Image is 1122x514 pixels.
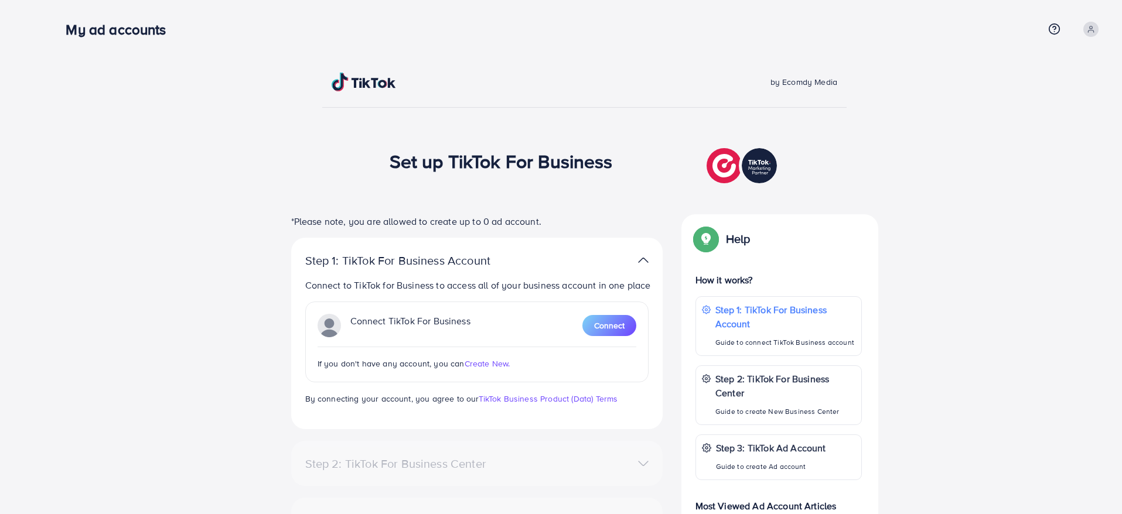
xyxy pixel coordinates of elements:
p: Step 1: TikTok For Business Account [715,303,855,331]
p: Step 3: TikTok Ad Account [716,441,826,455]
h3: My ad accounts [66,21,175,38]
img: TikTok partner [707,145,780,186]
p: Step 1: TikTok For Business Account [305,253,528,268]
p: How it works? [695,273,862,287]
p: Help [726,232,751,246]
span: If you don't have any account, you can [318,358,465,369]
img: TikTok partner [638,252,649,269]
button: Connect [582,315,636,336]
p: Guide to create New Business Center [715,405,855,419]
a: TikTok Business Product (Data) Terms [479,393,618,405]
p: Most Viewed Ad Account Articles [695,489,862,513]
p: By connecting your account, you agree to our [305,392,649,406]
p: Guide to create Ad account [716,460,826,474]
span: Create New. [465,358,510,369]
p: Step 2: TikTok For Business Center [715,372,855,400]
p: Connect TikTok For Business [350,314,470,337]
p: Guide to connect TikTok Business account [715,335,855,349]
img: TikTok partner [318,314,341,337]
span: Connect [594,320,625,331]
img: TikTok [332,73,396,91]
span: by Ecomdy Media [770,76,837,88]
img: Popup guide [695,228,717,249]
p: Connect to TikTok for Business to access all of your business account in one place [305,278,653,292]
p: *Please note, you are allowed to create up to 0 ad account. [291,214,663,228]
h1: Set up TikTok For Business [390,150,613,172]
